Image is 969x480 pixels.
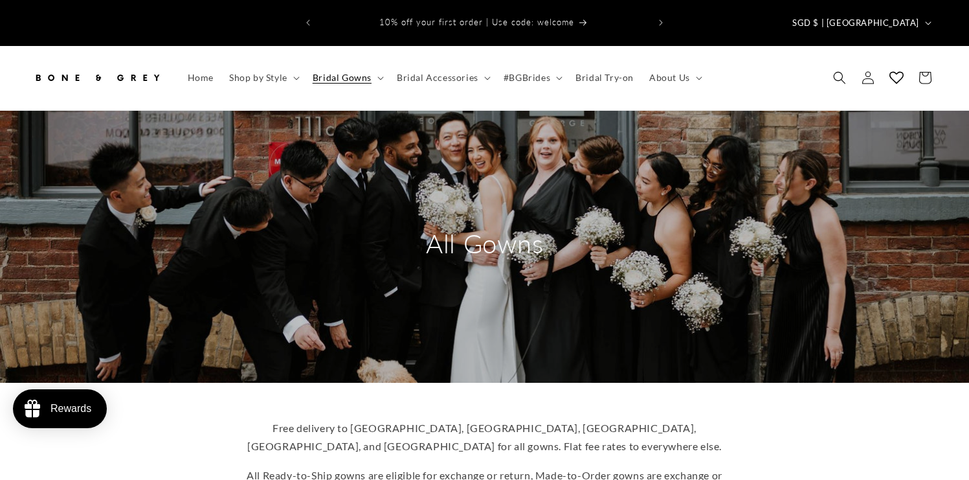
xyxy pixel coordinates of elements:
h2: All Gowns [362,227,608,260]
span: Shop by Style [229,72,287,84]
span: #BGBrides [504,72,550,84]
p: Free delivery to [GEOGRAPHIC_DATA], [GEOGRAPHIC_DATA], [GEOGRAPHIC_DATA], [GEOGRAPHIC_DATA], and ... [232,419,737,457]
button: Previous announcement [294,10,322,35]
summary: Shop by Style [221,64,305,91]
span: 10% off your first order | Use code: welcome [379,17,574,27]
summary: Bridal Gowns [305,64,389,91]
a: Bone and Grey Bridal [28,59,167,97]
div: Rewards [50,403,91,415]
span: SGD $ | [GEOGRAPHIC_DATA] [792,17,919,30]
button: Next announcement [647,10,675,35]
summary: #BGBrides [496,64,568,91]
span: Bridal Gowns [313,72,372,84]
a: Home [180,64,221,91]
summary: Bridal Accessories [389,64,496,91]
img: Bone and Grey Bridal [32,63,162,92]
span: About Us [649,72,690,84]
summary: About Us [641,64,707,91]
a: Bridal Try-on [568,64,641,91]
span: Bridal Accessories [397,72,478,84]
summary: Search [825,63,854,92]
button: SGD $ | [GEOGRAPHIC_DATA] [785,10,937,35]
span: Bridal Try-on [575,72,634,84]
span: Home [188,72,214,84]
